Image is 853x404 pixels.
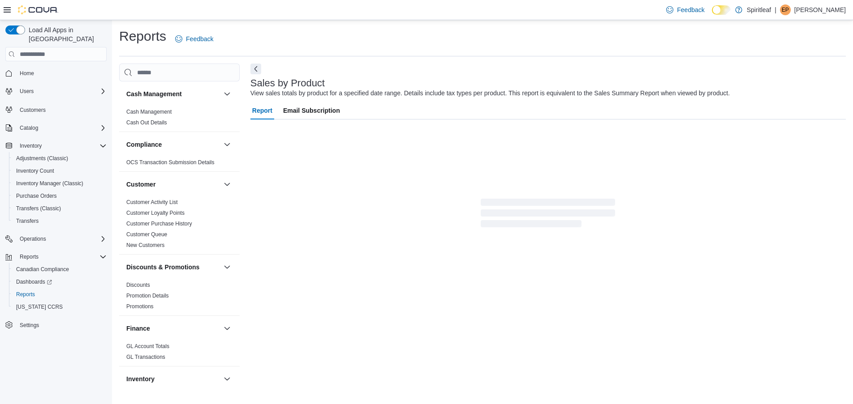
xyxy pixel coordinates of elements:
[2,85,110,98] button: Users
[9,263,110,276] button: Canadian Compliance
[119,27,166,45] h1: Reports
[126,159,215,166] a: OCS Transaction Submission Details
[2,122,110,134] button: Catalog
[16,278,52,285] span: Dashboards
[13,153,72,164] a: Adjustments (Classic)
[126,263,199,272] h3: Discounts & Promotions
[16,291,35,298] span: Reports
[16,68,107,79] span: Home
[126,303,154,310] a: Promotions
[16,205,61,212] span: Transfers (Classic)
[119,197,240,254] div: Customer
[126,281,150,289] span: Discounts
[13,191,107,201] span: Purchase Orders
[126,293,169,299] a: Promotion Details
[16,234,50,244] button: Operations
[20,70,34,77] span: Home
[16,140,107,151] span: Inventory
[250,64,261,74] button: Next
[2,319,110,332] button: Settings
[9,190,110,202] button: Purchase Orders
[13,264,73,275] a: Canadian Compliance
[13,289,107,300] span: Reports
[16,105,49,115] a: Customers
[20,88,34,95] span: Users
[18,5,58,14] img: Cova
[16,192,57,200] span: Purchase Orders
[252,102,272,119] span: Report
[222,374,233,384] button: Inventory
[13,276,107,287] span: Dashboards
[782,4,789,15] span: EP
[222,323,233,334] button: Finance
[126,220,192,227] span: Customer Purchase History
[9,177,110,190] button: Inventory Manager (Classic)
[13,166,107,176] span: Inventory Count
[9,202,110,215] button: Transfers (Classic)
[16,266,69,273] span: Canadian Compliance
[126,242,164,248] a: New Customers
[119,157,240,171] div: Compliance
[2,103,110,116] button: Customers
[2,233,110,245] button: Operations
[222,139,233,150] button: Compliance
[13,276,56,287] a: Dashboards
[126,209,185,217] span: Customer Loyalty Points
[13,216,42,226] a: Transfers
[126,180,220,189] button: Customer
[126,109,172,115] a: Cash Management
[126,292,169,299] span: Promotion Details
[677,5,704,14] span: Feedback
[2,140,110,152] button: Inventory
[16,155,68,162] span: Adjustments (Classic)
[126,221,192,227] a: Customer Purchase History
[20,142,42,149] span: Inventory
[9,215,110,227] button: Transfers
[20,253,39,260] span: Reports
[126,140,220,149] button: Compliance
[16,104,107,115] span: Customers
[13,191,60,201] a: Purchase Orders
[126,343,169,349] a: GL Account Totals
[13,289,39,300] a: Reports
[16,320,43,331] a: Settings
[20,322,39,329] span: Settings
[20,124,38,132] span: Catalog
[16,234,107,244] span: Operations
[794,4,846,15] p: [PERSON_NAME]
[126,374,155,383] h3: Inventory
[481,200,615,229] span: Loading
[5,63,107,355] nav: Complex example
[16,86,37,97] button: Users
[25,26,107,43] span: Load All Apps in [GEOGRAPHIC_DATA]
[126,324,220,333] button: Finance
[126,354,165,360] a: GL Transactions
[126,210,185,216] a: Customer Loyalty Points
[250,89,730,98] div: View sales totals by product for a specified date range. Details include tax types per product. T...
[126,263,220,272] button: Discounts & Promotions
[712,5,731,15] input: Dark Mode
[126,89,220,98] button: Cash Management
[126,140,162,149] h3: Compliance
[20,235,46,242] span: Operations
[119,106,240,132] div: Cash Management
[126,303,154,310] span: Promotions
[780,4,791,15] div: Emily P
[16,123,42,133] button: Catalog
[126,231,167,238] span: Customer Queue
[126,119,167,126] a: Cash Out Details
[126,199,178,205] a: Customer Activity List
[126,231,167,238] a: Customer Queue
[2,67,110,80] button: Home
[663,1,708,19] a: Feedback
[9,152,110,165] button: Adjustments (Classic)
[9,288,110,301] button: Reports
[126,324,150,333] h3: Finance
[186,34,213,43] span: Feedback
[126,108,172,115] span: Cash Management
[16,319,107,331] span: Settings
